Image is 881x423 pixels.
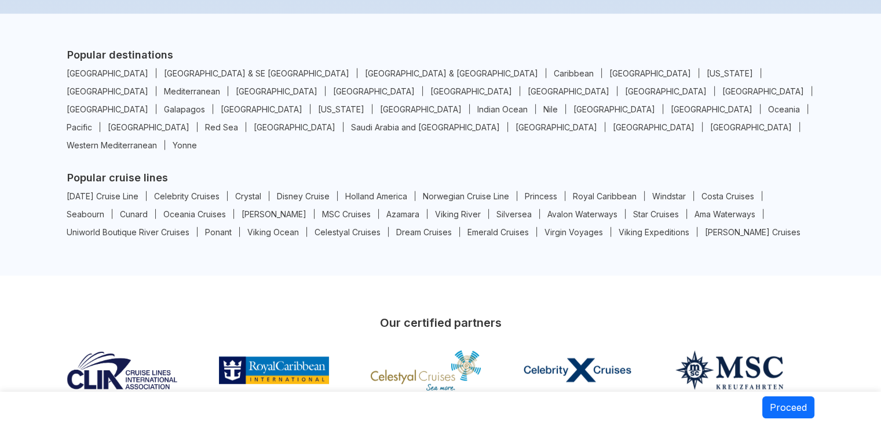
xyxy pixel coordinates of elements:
[59,209,112,219] a: Seabourn
[663,104,761,114] a: [GEOGRAPHIC_DATA]
[427,209,489,219] a: Viking River
[165,140,204,150] a: Yonne
[460,227,537,237] a: Emerald Cruises
[338,191,415,201] a: Holland America
[67,49,814,61] h5: Popular destinations
[343,122,508,132] a: Saudi Arabia and [GEOGRAPHIC_DATA]
[508,122,605,132] a: [GEOGRAPHIC_DATA]
[645,191,694,201] a: Windstar
[269,191,338,201] a: Disney Cruise
[326,86,423,96] a: [GEOGRAPHIC_DATA]
[423,86,520,96] a: [GEOGRAPHIC_DATA]
[697,227,808,237] a: [PERSON_NAME] Cruises
[389,227,460,237] a: Dream Cruises
[59,227,198,237] a: Uniworld Boutique River Cruises
[372,104,470,114] a: [GEOGRAPHIC_DATA]
[59,86,156,96] a: [GEOGRAPHIC_DATA]
[156,209,234,219] a: Oceania Cruises
[240,227,307,237] a: Viking Ocean
[565,191,645,201] a: Royal Caribbean
[59,104,156,114] a: [GEOGRAPHIC_DATA]
[198,122,246,132] a: Red Sea
[100,122,198,132] a: [GEOGRAPHIC_DATA]
[315,209,379,219] a: MSC Cruises
[156,86,228,96] a: Mediterranean
[379,209,427,219] a: Azamara
[59,68,156,78] a: [GEOGRAPHIC_DATA]
[694,191,762,201] a: Costa Cruises
[246,122,343,132] a: [GEOGRAPHIC_DATA]
[228,86,326,96] a: [GEOGRAPHIC_DATA]
[67,172,814,184] h5: Popular cruise lines
[307,227,389,237] a: Celestyal Cruises
[228,191,269,201] a: Crystal
[761,104,808,114] a: Oceania
[470,104,536,114] a: Indian Ocean
[59,140,165,150] a: Western Mediterranean
[605,122,703,132] a: [GEOGRAPHIC_DATA]
[520,86,617,96] a: [GEOGRAPHIC_DATA]
[415,191,517,201] a: Norwegian Cruise Line
[156,68,357,78] a: [GEOGRAPHIC_DATA] & SE [GEOGRAPHIC_DATA]
[540,209,626,219] a: Avalon Waterways
[517,191,565,201] a: Princess
[715,86,812,96] a: [GEOGRAPHIC_DATA]
[536,104,566,114] a: Nile
[489,209,540,219] a: Silversea
[67,311,814,335] h3: Our certified partners
[213,104,310,114] a: [GEOGRAPHIC_DATA]
[59,191,147,201] a: [DATE] Cruise Line
[112,209,156,219] a: Cunard
[546,68,602,78] a: Caribbean
[617,86,715,96] a: [GEOGRAPHIC_DATA]
[687,209,763,219] a: Ama Waterways
[537,227,611,237] a: Virgin Voyages
[611,227,697,237] a: Viking Expeditions
[357,68,546,78] a: [GEOGRAPHIC_DATA] & [GEOGRAPHIC_DATA]
[198,227,240,237] a: Ponant
[703,122,800,132] a: [GEOGRAPHIC_DATA]
[566,104,663,114] a: [GEOGRAPHIC_DATA]
[59,122,100,132] a: Pacific
[699,68,761,78] a: [US_STATE]
[234,209,315,219] a: [PERSON_NAME]
[626,209,687,219] a: Star Cruises
[310,104,372,114] a: [US_STATE]
[156,104,213,114] a: Galapagos
[602,68,699,78] a: [GEOGRAPHIC_DATA]
[762,396,814,418] button: Proceed
[147,191,228,201] a: Celebrity Cruises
